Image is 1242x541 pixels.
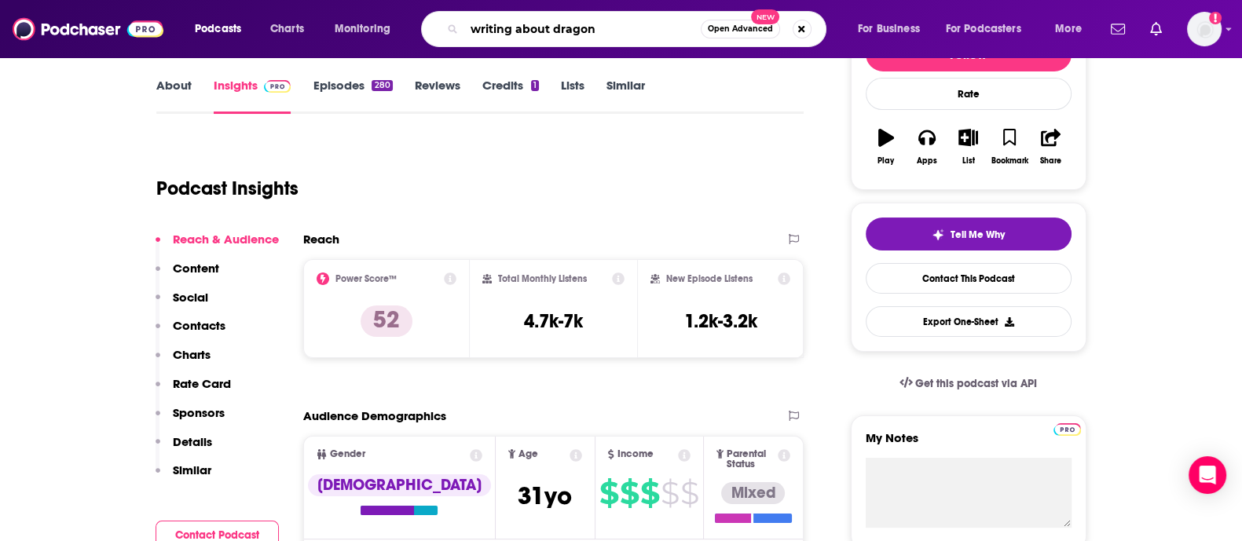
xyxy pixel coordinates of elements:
[436,11,841,47] div: Search podcasts, credits, & more...
[1053,421,1081,436] a: Pro website
[260,16,313,42] a: Charts
[915,377,1037,390] span: Get this podcast via API
[858,18,920,40] span: For Business
[156,318,225,347] button: Contacts
[173,376,231,391] p: Rate Card
[962,156,975,166] div: List
[606,78,645,114] a: Similar
[751,9,779,24] span: New
[518,481,572,511] span: 31 yo
[270,18,304,40] span: Charts
[701,20,780,38] button: Open AdvancedNew
[991,156,1028,166] div: Bookmark
[877,156,894,166] div: Play
[866,306,1072,337] button: Export One-Sheet
[156,376,231,405] button: Rate Card
[464,16,701,42] input: Search podcasts, credits, & more...
[1044,16,1101,42] button: open menu
[173,462,211,477] p: Similar
[847,16,940,42] button: open menu
[1144,16,1168,42] a: Show notifications dropdown
[173,318,225,333] p: Contacts
[361,305,412,337] p: 52
[482,78,539,114] a: Credits1
[173,347,211,362] p: Charts
[1189,456,1226,494] div: Open Intercom Messenger
[620,481,639,506] span: $
[936,16,1044,42] button: open menu
[1187,12,1222,46] button: Show profile menu
[1030,119,1071,175] button: Share
[1187,12,1222,46] span: Logged in as sydneymorris_books
[173,434,212,449] p: Details
[173,405,225,420] p: Sponsors
[680,481,698,506] span: $
[666,273,753,284] h2: New Episode Listens
[518,449,538,459] span: Age
[303,408,446,423] h2: Audience Demographics
[866,119,907,175] button: Play
[156,261,219,290] button: Content
[917,156,937,166] div: Apps
[156,434,212,463] button: Details
[372,80,392,91] div: 280
[661,481,679,506] span: $
[684,309,757,333] h3: 1.2k-3.2k
[947,119,988,175] button: List
[907,119,947,175] button: Apps
[303,232,339,247] h2: Reach
[561,78,584,114] a: Lists
[708,25,773,33] span: Open Advanced
[1187,12,1222,46] img: User Profile
[335,18,390,40] span: Monitoring
[866,217,1072,250] button: tell me why sparkleTell Me Why
[617,449,654,459] span: Income
[989,119,1030,175] button: Bookmark
[524,309,583,333] h3: 4.7k-7k
[324,16,411,42] button: open menu
[1053,423,1081,436] img: Podchaser Pro
[721,482,785,504] div: Mixed
[156,177,299,200] h1: Podcast Insights
[951,228,1005,241] span: Tell Me Why
[308,474,491,496] div: [DEMOGRAPHIC_DATA]
[599,481,618,506] span: $
[1040,156,1061,166] div: Share
[214,78,291,114] a: InsightsPodchaser Pro
[640,481,659,506] span: $
[1209,12,1222,24] svg: Add a profile image
[313,78,392,114] a: Episodes280
[173,232,279,247] p: Reach & Audience
[1105,16,1131,42] a: Show notifications dropdown
[156,290,208,319] button: Social
[887,364,1050,403] a: Get this podcast via API
[13,14,163,44] img: Podchaser - Follow, Share and Rate Podcasts
[156,405,225,434] button: Sponsors
[415,78,460,114] a: Reviews
[866,78,1072,110] div: Rate
[932,228,944,241] img: tell me why sparkle
[866,430,1072,458] label: My Notes
[156,78,192,114] a: About
[173,261,219,276] p: Content
[173,290,208,305] p: Social
[264,80,291,93] img: Podchaser Pro
[195,18,241,40] span: Podcasts
[498,273,587,284] h2: Total Monthly Listens
[1055,18,1082,40] span: More
[946,18,1021,40] span: For Podcasters
[156,347,211,376] button: Charts
[184,16,262,42] button: open menu
[330,449,365,459] span: Gender
[335,273,397,284] h2: Power Score™
[866,263,1072,294] a: Contact This Podcast
[156,232,279,261] button: Reach & Audience
[531,80,539,91] div: 1
[156,462,211,492] button: Similar
[727,449,775,470] span: Parental Status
